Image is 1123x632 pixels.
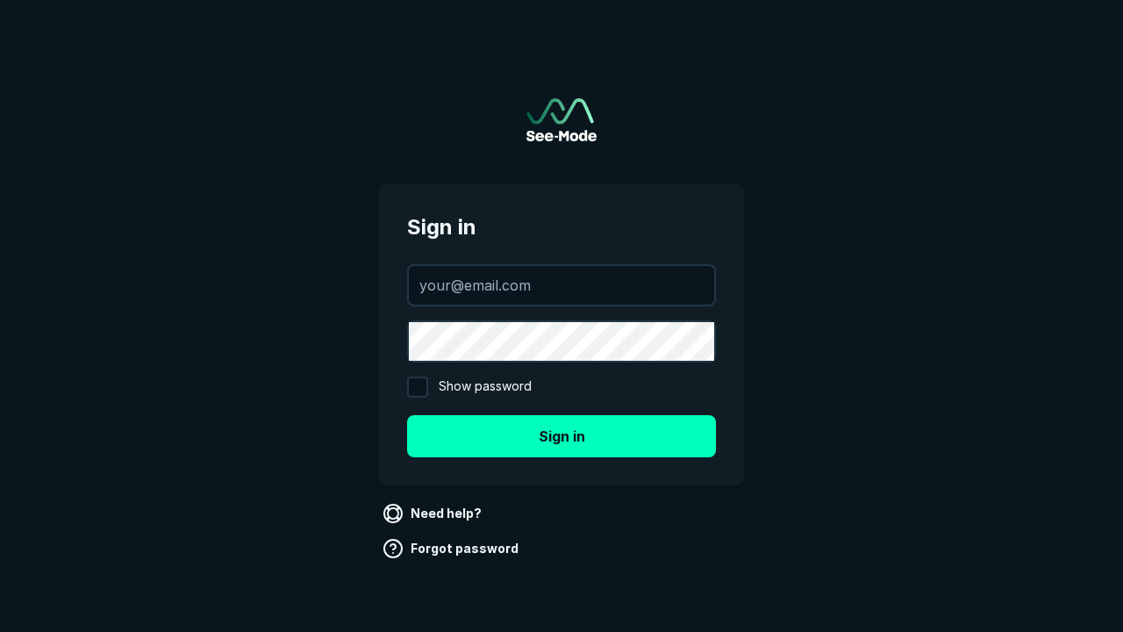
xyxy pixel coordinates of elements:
[439,377,532,398] span: Show password
[526,98,597,141] a: Go to sign in
[379,499,489,528] a: Need help?
[526,98,597,141] img: See-Mode Logo
[409,266,714,305] input: your@email.com
[407,212,716,243] span: Sign in
[379,535,526,563] a: Forgot password
[407,415,716,457] button: Sign in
